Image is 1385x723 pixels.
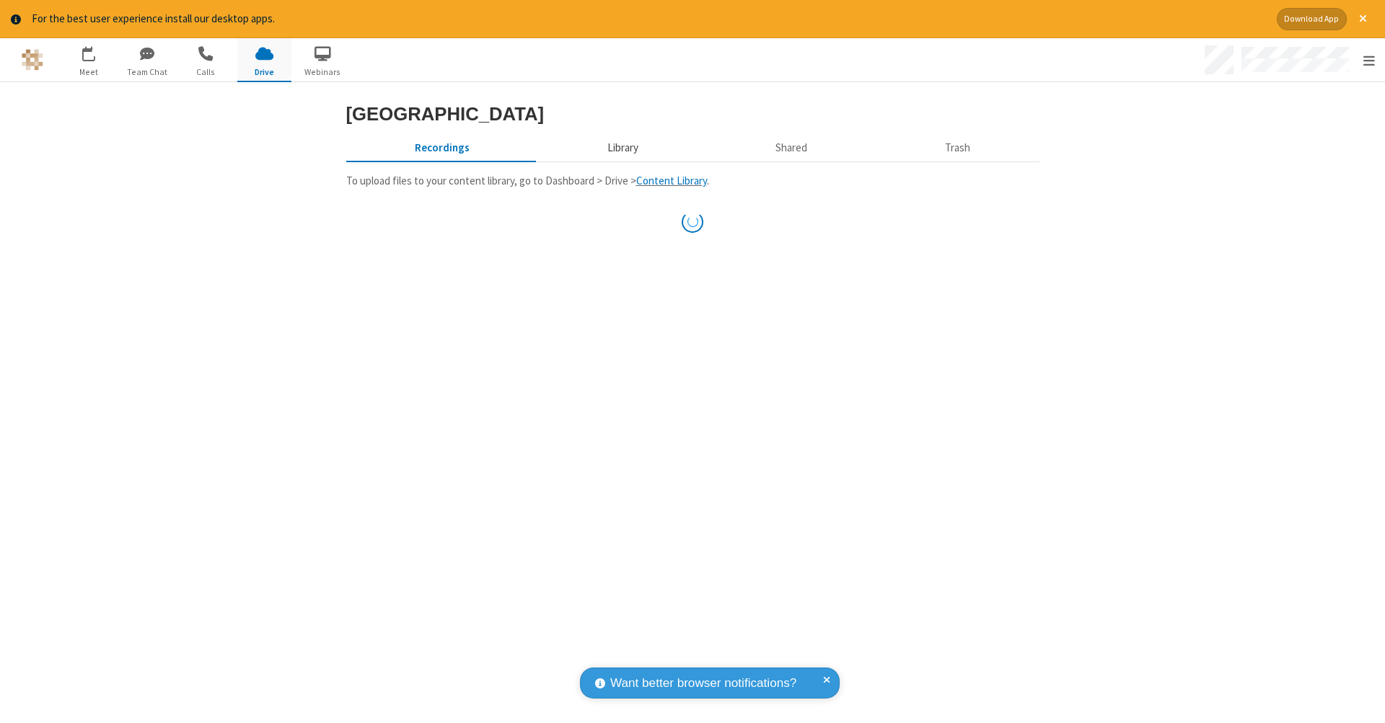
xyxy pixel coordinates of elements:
p: To upload files to your content library, go to Dashboard > Drive > . [346,173,1039,190]
span: Meet [62,66,116,79]
div: For the best user experience install our desktop apps. [32,11,1266,27]
span: Want better browser notifications? [610,674,796,693]
button: Recorded meetings [346,135,539,162]
span: Calls [179,66,233,79]
button: Content library [538,135,707,162]
a: Content Library [636,174,707,187]
button: Close alert [1352,8,1374,30]
span: Webinars [296,66,350,79]
button: Download App [1277,8,1347,30]
div: 1 [92,46,102,57]
h3: [GEOGRAPHIC_DATA] [346,104,1039,124]
button: Trash [876,135,1039,162]
img: QA Selenium DO NOT DELETE OR CHANGE [22,49,43,71]
span: Drive [237,66,291,79]
span: Team Chat [120,66,175,79]
button: Shared during meetings [707,135,876,162]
